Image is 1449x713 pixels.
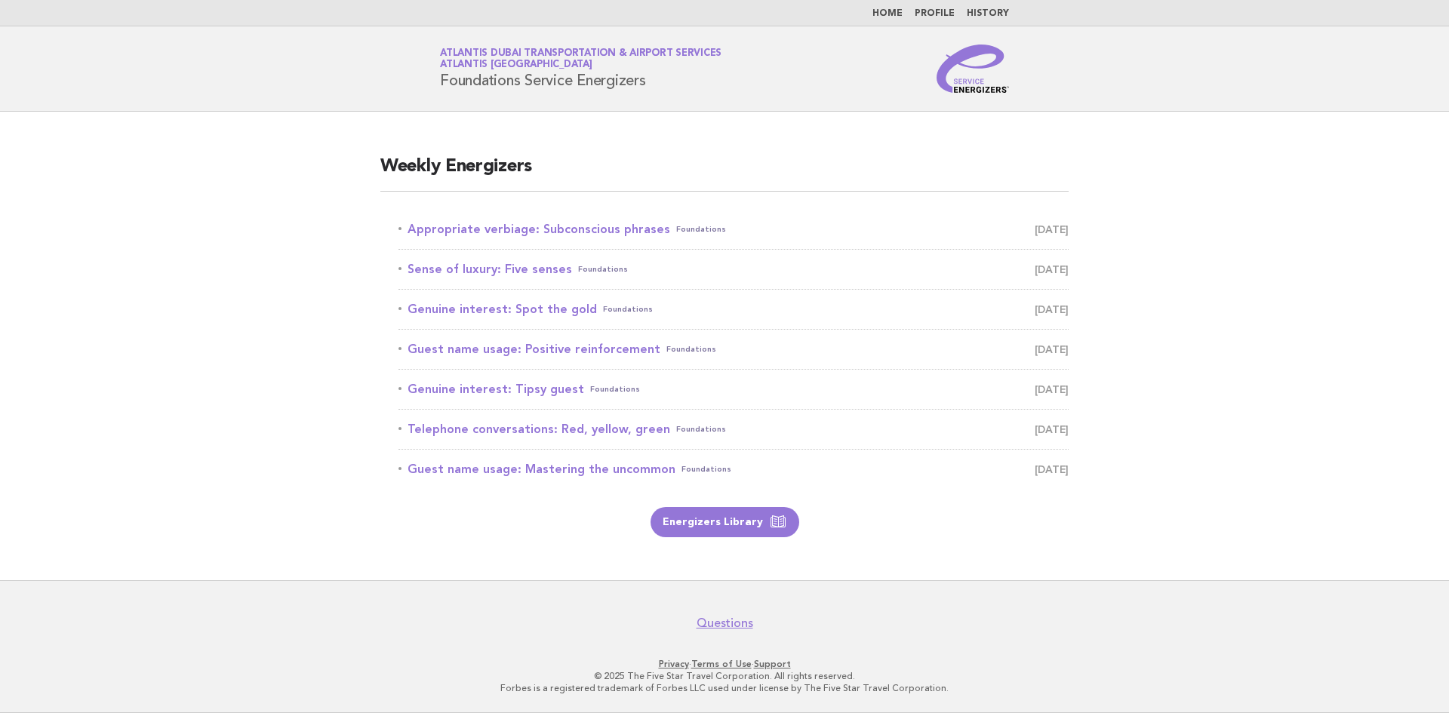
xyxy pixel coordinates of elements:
[380,155,1069,192] h2: Weekly Energizers
[398,459,1069,480] a: Guest name usage: Mastering the uncommonFoundations [DATE]
[398,379,1069,400] a: Genuine interest: Tipsy guestFoundations [DATE]
[603,299,653,320] span: Foundations
[263,658,1186,670] p: · ·
[263,670,1186,682] p: © 2025 The Five Star Travel Corporation. All rights reserved.
[578,259,628,280] span: Foundations
[1035,299,1069,320] span: [DATE]
[398,299,1069,320] a: Genuine interest: Spot the goldFoundations [DATE]
[915,9,955,18] a: Profile
[398,339,1069,360] a: Guest name usage: Positive reinforcementFoundations [DATE]
[1035,219,1069,240] span: [DATE]
[681,459,731,480] span: Foundations
[1035,419,1069,440] span: [DATE]
[440,49,721,88] h1: Foundations Service Energizers
[1035,459,1069,480] span: [DATE]
[263,682,1186,694] p: Forbes is a registered trademark of Forbes LLC used under license by The Five Star Travel Corpora...
[398,259,1069,280] a: Sense of luxury: Five sensesFoundations [DATE]
[1035,339,1069,360] span: [DATE]
[754,659,791,669] a: Support
[590,379,640,400] span: Foundations
[967,9,1009,18] a: History
[398,219,1069,240] a: Appropriate verbiage: Subconscious phrasesFoundations [DATE]
[937,45,1009,93] img: Service Energizers
[697,616,753,631] a: Questions
[398,419,1069,440] a: Telephone conversations: Red, yellow, greenFoundations [DATE]
[440,48,721,69] a: Atlantis Dubai Transportation & Airport ServicesAtlantis [GEOGRAPHIC_DATA]
[676,419,726,440] span: Foundations
[651,507,799,537] a: Energizers Library
[676,219,726,240] span: Foundations
[1035,259,1069,280] span: [DATE]
[659,659,689,669] a: Privacy
[1035,379,1069,400] span: [DATE]
[872,9,903,18] a: Home
[666,339,716,360] span: Foundations
[691,659,752,669] a: Terms of Use
[440,60,592,70] span: Atlantis [GEOGRAPHIC_DATA]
